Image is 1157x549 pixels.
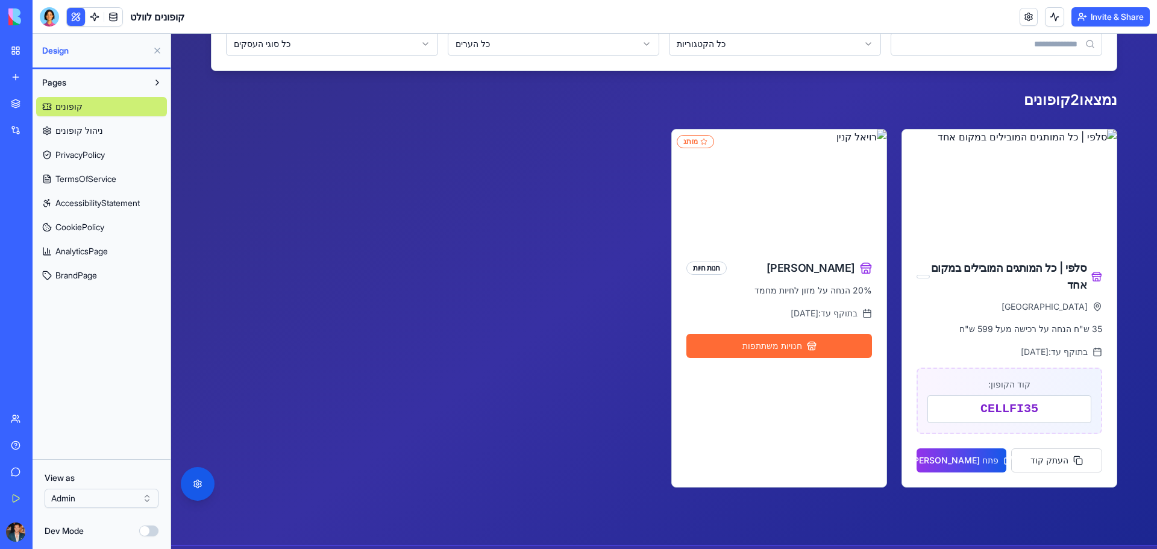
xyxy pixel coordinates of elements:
[756,362,920,389] div: CELLFI35
[45,472,158,484] label: View as
[45,525,84,537] label: Dev Mode
[36,193,167,213] a: AccessibilityStatement
[756,345,920,357] p: קוד הקופון:
[759,226,915,260] span: סלפי | כל המותגים המובילים במקום אחד
[619,274,686,286] span: בתוקף עד: [DATE]
[42,45,148,57] span: Design
[840,415,931,439] button: העתק קוד
[595,226,684,243] span: [PERSON_NAME]
[1071,7,1150,27] button: Invite & Share
[506,101,543,115] div: מותג
[8,8,83,25] img: logo
[515,228,556,241] div: חנות חיות
[55,101,83,113] span: קופונים
[36,121,167,140] a: ניהול קופונים
[36,145,167,165] a: PrivacyPolicy
[55,173,116,185] span: TermsOfService
[501,96,715,212] img: רויאל קנין
[36,169,167,189] a: TermsOfService
[6,522,25,542] img: ACg8ocKImB3NmhjzizlkhQX-yPY2fZynwA8pJER7EWVqjn6AvKs_a422YA=s96-c
[36,97,167,116] a: קופונים
[55,125,103,137] span: ניהול קופונים
[36,242,167,261] a: AnalyticsPage
[853,57,946,76] h2: נמצאו 2 קופונים
[731,96,945,212] img: סלפי | כל המותגים המובילים במקום אחד
[850,312,917,324] span: בתוקף עד: [DATE]
[745,289,931,303] p: 35 ש"ח הנחה על רכישה מעל 599 ש"ח
[55,197,140,209] span: AccessibilityStatement
[55,269,97,281] span: BrandPage
[745,415,835,439] button: פתח [PERSON_NAME]
[55,149,105,161] span: PrivacyPolicy
[10,433,43,467] button: פתח תפריט נגישות
[36,218,167,237] a: CookiePolicy
[130,10,184,24] span: קופונים לוולט
[830,267,917,279] span: [GEOGRAPHIC_DATA]
[42,77,66,89] span: Pages
[55,221,104,233] span: CookiePolicy
[36,73,148,92] button: Pages
[55,245,108,257] span: AnalyticsPage
[515,250,701,264] p: 20% הנחה על מזון לחיות מחמד
[515,300,701,324] button: חנויות משתתפות
[36,266,167,285] a: BrandPage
